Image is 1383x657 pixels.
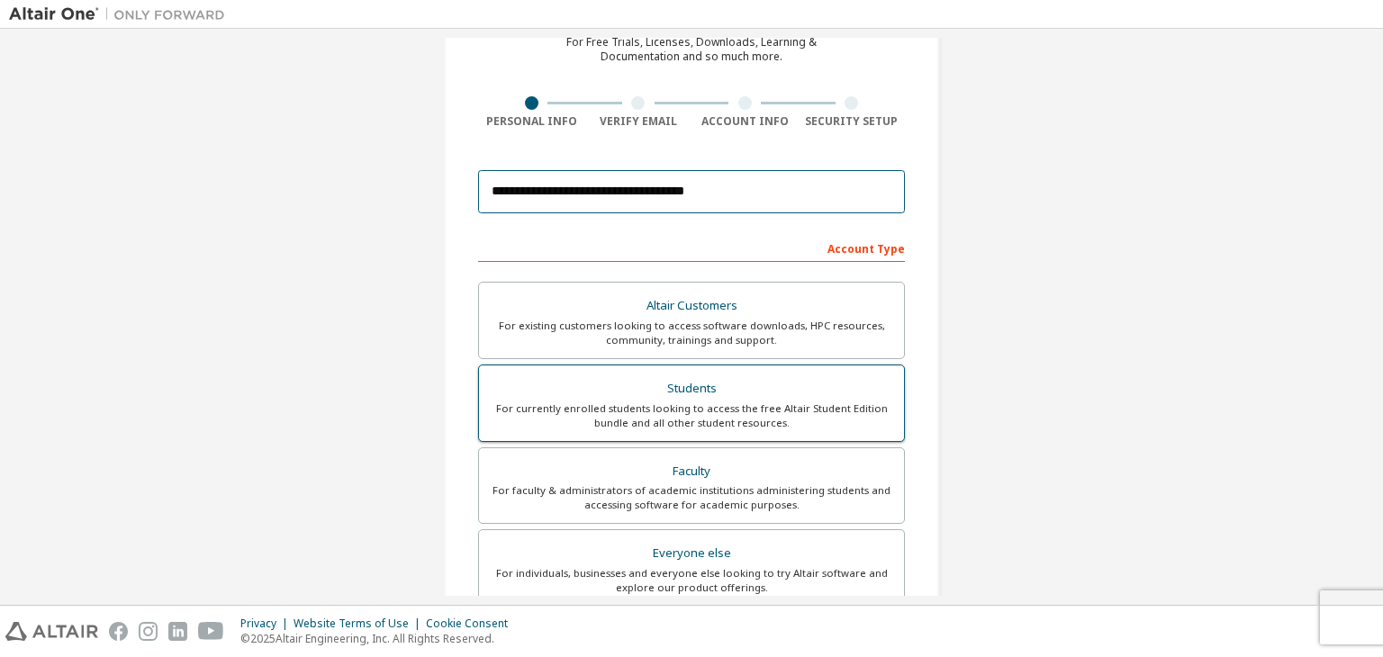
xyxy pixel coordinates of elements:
[240,631,519,646] p: © 2025 Altair Engineering, Inc. All Rights Reserved.
[799,114,906,129] div: Security Setup
[691,114,799,129] div: Account Info
[566,35,817,64] div: For Free Trials, Licenses, Downloads, Learning & Documentation and so much more.
[240,616,294,631] div: Privacy
[490,541,893,566] div: Everyone else
[478,233,905,262] div: Account Type
[109,622,128,641] img: facebook.svg
[9,5,234,23] img: Altair One
[585,114,692,129] div: Verify Email
[490,401,893,430] div: For currently enrolled students looking to access the free Altair Student Edition bundle and all ...
[490,319,893,347] div: For existing customers looking to access software downloads, HPC resources, community, trainings ...
[490,459,893,484] div: Faculty
[168,622,187,641] img: linkedin.svg
[490,293,893,319] div: Altair Customers
[5,622,98,641] img: altair_logo.svg
[198,622,224,641] img: youtube.svg
[490,376,893,401] div: Students
[490,566,893,595] div: For individuals, businesses and everyone else looking to try Altair software and explore our prod...
[478,114,585,129] div: Personal Info
[426,616,519,631] div: Cookie Consent
[139,622,158,641] img: instagram.svg
[490,483,893,512] div: For faculty & administrators of academic institutions administering students and accessing softwa...
[294,616,426,631] div: Website Terms of Use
